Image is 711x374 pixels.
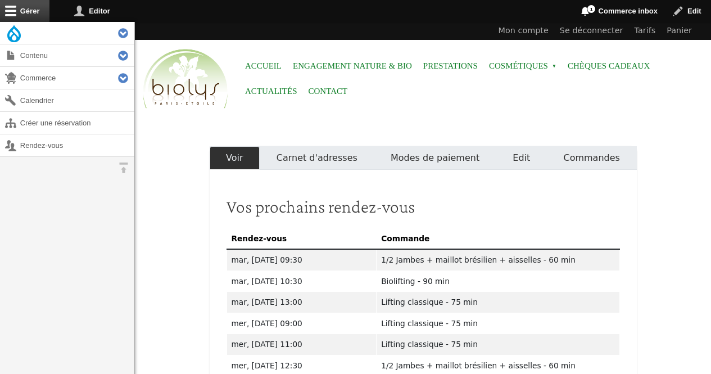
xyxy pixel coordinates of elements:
[227,228,377,249] th: Rendez-vous
[210,146,260,170] a: Voir
[493,22,554,40] a: Mon compte
[293,53,412,79] a: Engagement Nature & Bio
[496,146,547,170] a: Edit
[260,146,374,170] a: Carnet d'adresses
[227,196,620,217] h2: Vos prochains rendez-vous
[377,334,619,355] td: Lifting classique - 75 min
[552,64,556,69] span: »
[489,53,556,79] span: Cosmétiques
[377,313,619,334] td: Lifting classique - 75 min
[232,361,302,370] time: mer, [DATE] 12:30
[377,249,619,271] td: 1/2 Jambes + maillot brésilien + aisselles - 60 min
[232,298,302,307] time: mar, [DATE] 13:00
[661,22,698,40] a: Panier
[135,22,711,118] header: Entête du site
[309,79,348,104] a: Contact
[568,53,650,79] a: Chèques cadeaux
[232,277,302,286] time: mar, [DATE] 10:30
[141,47,230,111] img: Accueil
[232,340,302,349] time: mer, [DATE] 11:00
[232,255,302,264] time: mar, [DATE] 09:30
[554,22,629,40] a: Se déconnecter
[112,157,134,179] button: Orientation horizontale
[587,4,596,13] span: 1
[423,53,478,79] a: Prestations
[245,53,282,79] a: Accueil
[374,146,496,170] a: Modes de paiement
[245,79,297,104] a: Actualités
[377,271,619,292] td: Biolifting - 90 min
[377,292,619,313] td: Lifting classique - 75 min
[232,319,302,328] time: mer, [DATE] 09:00
[629,22,662,40] a: Tarifs
[210,146,637,170] nav: Onglets
[377,228,619,249] th: Commande
[547,146,637,170] a: Commandes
